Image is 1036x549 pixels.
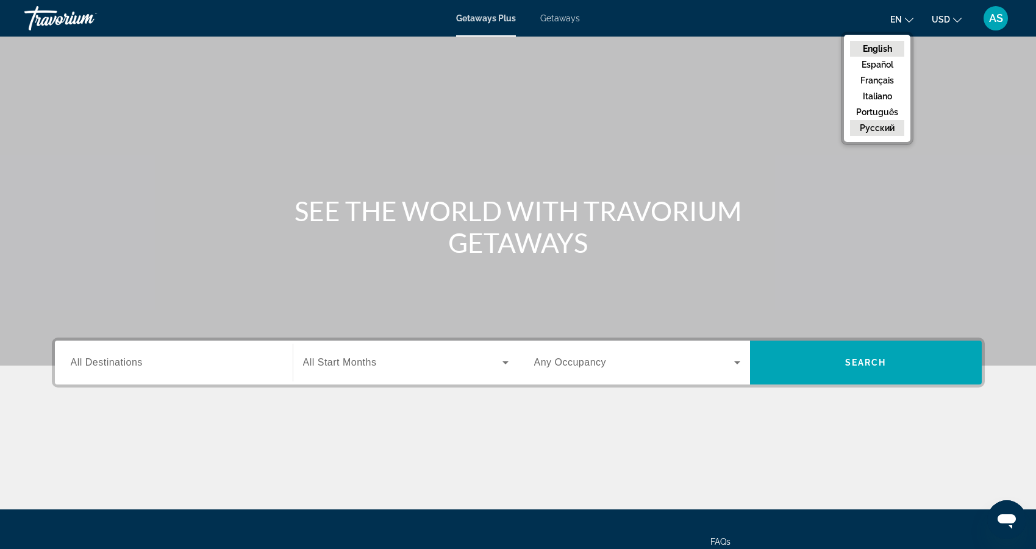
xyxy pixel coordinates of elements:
[456,13,516,23] a: Getaways Plus
[534,357,607,367] span: Any Occupancy
[989,12,1003,24] span: AS
[980,5,1012,31] button: User Menu
[850,88,904,104] button: Italiano
[850,73,904,88] button: Français
[890,10,913,28] button: Change language
[850,104,904,120] button: Português
[710,537,731,547] a: FAQs
[55,341,982,384] div: Search widget
[24,2,146,34] a: Travorium
[987,500,1026,539] iframe: Schaltfläche zum Öffnen des Messaging-Fensters
[850,120,904,136] button: русский
[850,57,904,73] button: Español
[932,15,950,24] span: USD
[845,358,887,367] span: Search
[850,41,904,57] button: English
[932,10,962,28] button: Change currency
[890,15,902,24] span: en
[540,13,580,23] a: Getaways
[303,357,377,367] span: All Start Months
[71,357,143,367] span: All Destinations
[750,341,982,384] button: Search
[290,195,747,258] h1: SEE THE WORLD WITH TRAVORIUM GETAWAYS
